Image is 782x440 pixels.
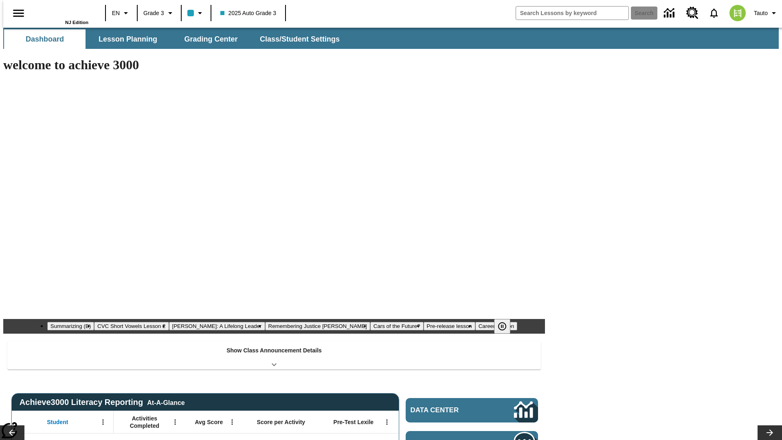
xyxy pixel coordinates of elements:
[729,5,746,21] img: avatar image
[147,398,185,407] div: At-A-Glance
[659,2,681,24] a: Data Center
[3,29,347,49] div: SubNavbar
[758,425,782,440] button: Lesson carousel, Next
[143,9,164,18] span: Grade 3
[411,406,487,414] span: Data Center
[35,4,88,20] a: Home
[3,57,545,73] h1: welcome to achieve 3000
[406,398,538,422] a: Data Center
[226,416,238,428] button: Open Menu
[140,6,178,20] button: Grade: Grade 3, Select a grade
[260,35,340,44] span: Class/Student Settings
[381,416,393,428] button: Open Menu
[475,322,517,330] button: Slide 7 Career Lesson
[47,322,94,330] button: Slide 1 Summarizing (B)
[257,418,305,426] span: Score per Activity
[170,29,252,49] button: Grading Center
[169,322,265,330] button: Slide 3 Dianne Feinstein: A Lifelong Leader
[195,418,223,426] span: Avg Score
[65,20,88,25] span: NJ Edition
[370,322,424,330] button: Slide 5 Cars of the Future?
[253,29,346,49] button: Class/Student Settings
[184,35,237,44] span: Grading Center
[751,6,782,20] button: Profile/Settings
[516,7,628,20] input: search field
[169,416,181,428] button: Open Menu
[99,35,157,44] span: Lesson Planning
[226,346,322,355] p: Show Class Announcement Details
[35,3,88,25] div: Home
[754,9,768,18] span: Tauto
[220,9,277,18] span: 2025 Auto Grade 3
[26,35,64,44] span: Dashboard
[703,2,725,24] a: Notifications
[118,415,171,429] span: Activities Completed
[494,319,518,334] div: Pause
[7,1,31,25] button: Open side menu
[184,6,208,20] button: Class color is light blue. Change class color
[97,416,109,428] button: Open Menu
[94,322,169,330] button: Slide 2 CVC Short Vowels Lesson 2
[20,398,185,407] span: Achieve3000 Literacy Reporting
[87,29,169,49] button: Lesson Planning
[3,28,779,49] div: SubNavbar
[108,6,134,20] button: Language: EN, Select a language
[424,322,475,330] button: Slide 6 Pre-release lesson
[4,29,86,49] button: Dashboard
[112,9,120,18] span: EN
[334,418,374,426] span: Pre-Test Lexile
[47,418,68,426] span: Student
[7,341,541,370] div: Show Class Announcement Details
[494,319,510,334] button: Pause
[265,322,370,330] button: Slide 4 Remembering Justice O'Connor
[681,2,703,24] a: Resource Center, Will open in new tab
[725,2,751,24] button: Select a new avatar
